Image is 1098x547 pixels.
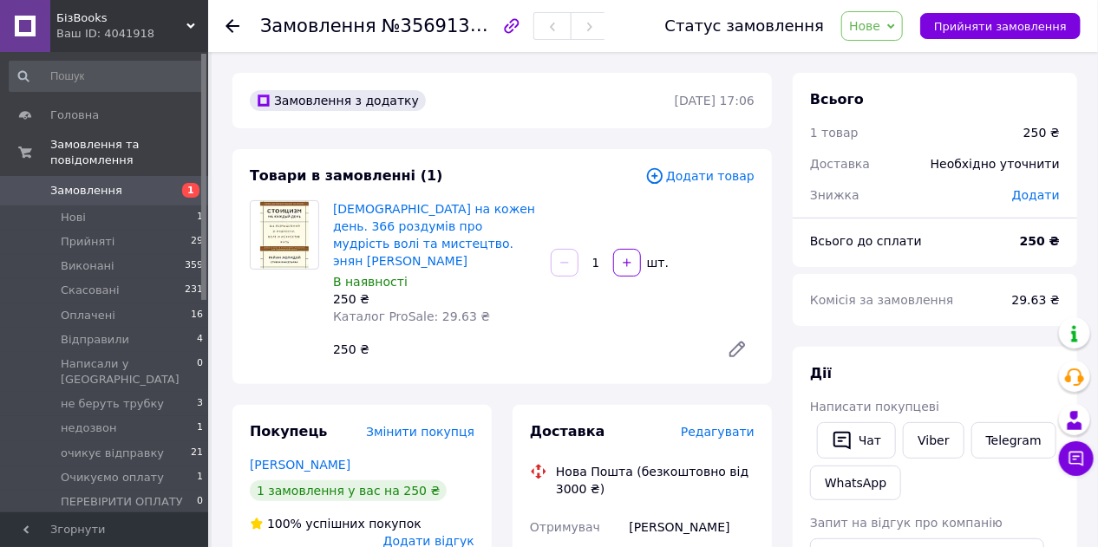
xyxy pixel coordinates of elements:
span: Отримувач [530,520,600,534]
div: Повернутися назад [225,17,239,35]
div: Необхідно уточнити [920,145,1070,183]
a: [DEMOGRAPHIC_DATA] на кожен день. 366 роздумів про мудрість волі та мистецтво. энян [PERSON_NAME] [333,202,535,268]
div: Статус замовлення [665,17,825,35]
span: Прийняті [61,234,114,250]
a: [PERSON_NAME] [250,458,350,472]
span: 3 [197,396,203,412]
span: Знижка [810,188,859,202]
span: Скасовані [61,283,120,298]
input: Пошук [9,61,205,92]
div: 250 ₴ [333,290,537,308]
span: Очикуємо оплату [61,470,164,485]
span: Написати покупцеві [810,400,939,414]
span: 1 [197,470,203,485]
span: 4 [197,332,203,348]
span: Виконані [61,258,114,274]
span: 29 [191,234,203,250]
button: Чат з покупцем [1059,441,1094,476]
span: Відправили [61,332,129,348]
div: Замовлення з додатку [250,90,426,111]
span: 1 товар [810,126,859,140]
span: Замовлення та повідомлення [50,137,208,168]
div: Ваш ID: 4041918 [56,26,208,42]
span: Покупець [250,423,328,440]
span: 100% [267,517,302,531]
span: Головна [50,107,99,123]
button: Прийняти замовлення [920,13,1081,39]
span: Редагувати [681,425,755,439]
span: В наявності [333,275,408,289]
span: Нові [61,210,86,225]
span: недозвон [61,420,116,436]
span: Оплачені [61,308,115,323]
span: Всього до сплати [810,234,922,248]
span: №356913964 [382,15,505,36]
span: БізBooks [56,10,186,26]
div: успішних покупок [250,515,422,532]
span: не беруть трубку [61,396,164,412]
span: Всього [810,91,864,107]
span: 0 [197,494,203,510]
div: 250 ₴ [326,337,713,361]
span: очикує відправку [61,446,164,461]
span: Комісія за замовлення [810,293,954,307]
span: Написали у [GEOGRAPHIC_DATA] [61,356,197,387]
a: WhatsApp [810,466,901,500]
span: 16 [191,308,203,323]
span: 29.63 ₴ [1012,293,1060,307]
a: Telegram [971,422,1056,459]
span: Додати [1012,188,1060,202]
a: Viber [903,422,964,459]
button: Чат [817,422,896,459]
span: Прийняти замовлення [934,20,1067,33]
span: Замовлення [260,16,376,36]
img: Стоїцизм на кожен день. 366 роздумів про мудрість волі та мистецтво. энян Холідей Стівен Хансельман [260,201,309,269]
span: Доставка [530,423,605,440]
div: [PERSON_NAME] [625,511,758,543]
b: 250 ₴ [1020,234,1060,248]
div: Нова Пошта (безкоштовно від 3000 ₴) [552,463,759,498]
span: 1 [182,183,199,198]
span: Змінити покупця [366,425,474,439]
span: ПЕРЕВІРИТИ ОПЛАТУ [61,494,183,510]
span: Замовлення [50,183,122,199]
a: Редагувати [720,332,755,367]
span: Додати товар [645,166,755,186]
span: 1 [197,420,203,436]
span: 1 [197,210,203,225]
span: 0 [197,356,203,387]
span: Нове [849,19,880,33]
span: 231 [185,283,203,298]
time: [DATE] 17:06 [675,94,755,107]
div: шт. [643,254,670,271]
span: Доставка [810,157,870,171]
span: 359 [185,258,203,274]
span: Дії [810,365,832,381]
div: 250 ₴ [1023,124,1060,141]
span: 21 [191,446,203,461]
span: Товари в замовленні (1) [250,167,443,184]
div: 1 замовлення у вас на 250 ₴ [250,480,447,501]
span: Запит на відгук про компанію [810,516,1003,530]
span: Каталог ProSale: 29.63 ₴ [333,309,490,323]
